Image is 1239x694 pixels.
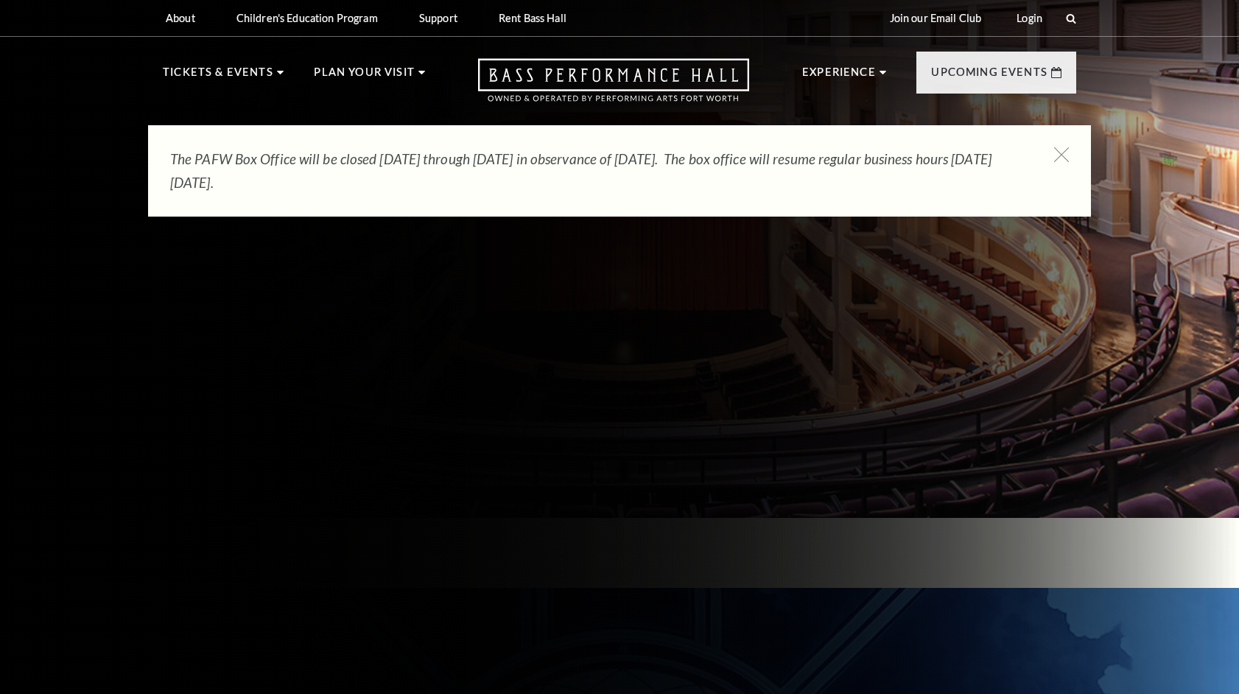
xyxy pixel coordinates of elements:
em: The PAFW Box Office will be closed [DATE] through [DATE] in observance of [DATE]. The box office ... [170,150,991,191]
p: Support [419,12,457,24]
p: About [166,12,195,24]
p: Experience [802,63,876,90]
p: Children's Education Program [236,12,378,24]
p: Plan Your Visit [314,63,415,90]
p: Rent Bass Hall [499,12,566,24]
p: Upcoming Events [931,63,1047,90]
p: Tickets & Events [163,63,273,90]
